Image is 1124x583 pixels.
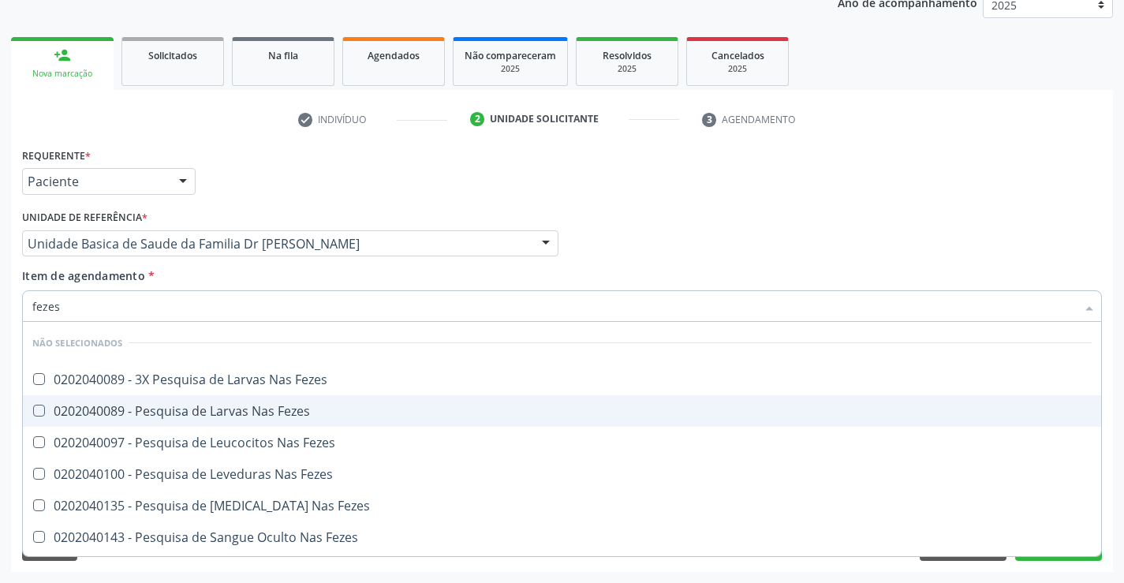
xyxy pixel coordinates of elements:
[148,49,197,62] span: Solicitados
[22,206,148,230] label: Unidade de referência
[268,49,298,62] span: Na fila
[711,49,764,62] span: Cancelados
[465,49,556,62] span: Não compareceram
[32,405,1092,417] div: 0202040089 - Pesquisa de Larvas Nas Fezes
[32,499,1092,512] div: 0202040135 - Pesquisa de [MEDICAL_DATA] Nas Fezes
[32,373,1092,386] div: 0202040089 - 3X Pesquisa de Larvas Nas Fezes
[22,68,103,80] div: Nova marcação
[54,47,71,64] div: person_add
[32,436,1092,449] div: 0202040097 - Pesquisa de Leucocitos Nas Fezes
[28,174,163,189] span: Paciente
[22,268,145,283] span: Item de agendamento
[603,49,652,62] span: Resolvidos
[465,63,556,75] div: 2025
[698,63,777,75] div: 2025
[22,144,91,168] label: Requerente
[32,290,1076,322] input: Buscar por procedimentos
[32,468,1092,480] div: 0202040100 - Pesquisa de Leveduras Nas Fezes
[490,112,599,126] div: Unidade solicitante
[588,63,667,75] div: 2025
[470,112,484,126] div: 2
[28,236,526,252] span: Unidade Basica de Saude da Familia Dr [PERSON_NAME]
[32,531,1092,544] div: 0202040143 - Pesquisa de Sangue Oculto Nas Fezes
[368,49,420,62] span: Agendados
